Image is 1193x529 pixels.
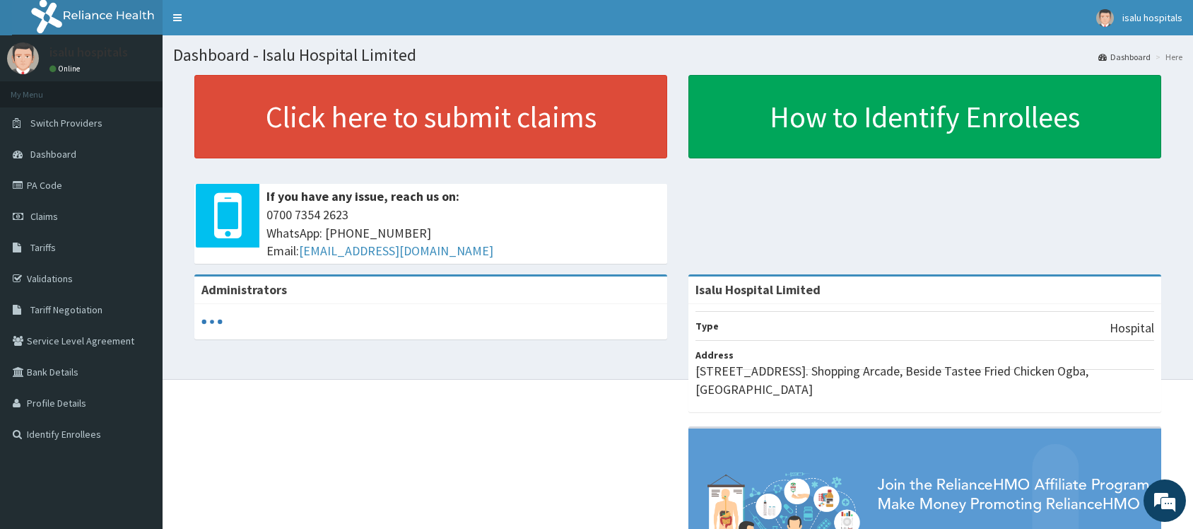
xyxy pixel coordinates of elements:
[194,75,667,158] a: Click here to submit claims
[1122,11,1182,24] span: isalu hospitals
[201,281,287,298] b: Administrators
[688,75,1161,158] a: How to Identify Enrollees
[1096,9,1114,27] img: User Image
[30,148,76,161] span: Dashboard
[49,64,83,74] a: Online
[173,46,1182,64] h1: Dashboard - Isalu Hospital Limited
[1152,51,1182,63] li: Here
[266,206,660,260] span: 0700 7354 2623 WhatsApp: [PHONE_NUMBER] Email:
[695,362,1154,398] p: [STREET_ADDRESS]. Shopping Arcade, Beside Tastee Fried Chicken Ogba, [GEOGRAPHIC_DATA]
[30,210,58,223] span: Claims
[30,117,102,129] span: Switch Providers
[266,188,459,204] b: If you have any issue, reach us on:
[695,349,734,361] b: Address
[1098,51,1151,63] a: Dashboard
[695,320,719,332] b: Type
[1110,319,1154,337] p: Hospital
[299,243,493,259] a: [EMAIL_ADDRESS][DOMAIN_NAME]
[30,303,102,316] span: Tariff Negotiation
[7,42,39,74] img: User Image
[201,311,223,332] svg: audio-loading
[49,46,128,59] p: isalu hospitals
[30,241,56,254] span: Tariffs
[695,281,821,298] strong: Isalu Hospital Limited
